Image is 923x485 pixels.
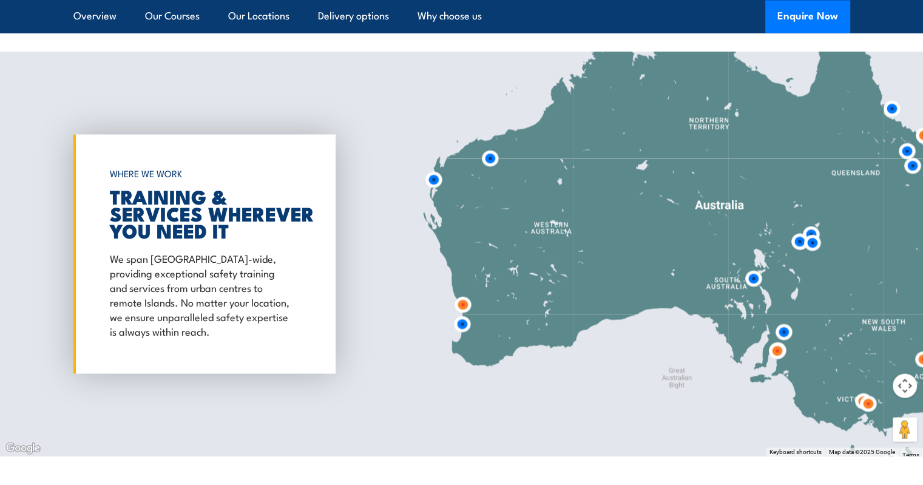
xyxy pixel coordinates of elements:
a: Open this area in Google Maps (opens a new window) [3,440,43,456]
button: Keyboard shortcuts [769,447,822,456]
p: We span [GEOGRAPHIC_DATA]-wide, providing exceptional safety training and services from urban cen... [110,250,293,337]
img: Google [3,440,43,456]
button: Drag Pegman onto the map to open Street View [893,417,917,441]
span: Map data ©2025 Google [829,448,895,455]
button: Map camera controls [893,373,917,398]
a: Terms (opens in new tab) [902,451,919,458]
h6: WHERE WE WORK [110,162,293,184]
h2: TRAINING & SERVICES WHEREVER YOU NEED IT [110,187,293,238]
